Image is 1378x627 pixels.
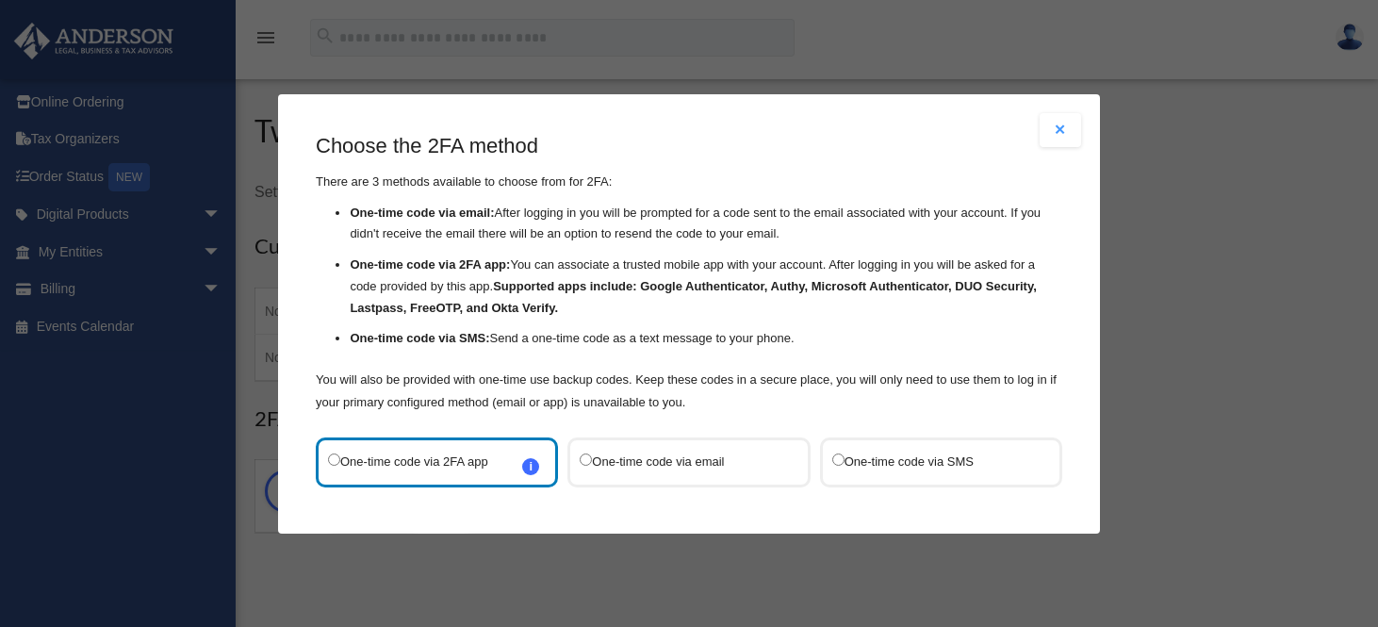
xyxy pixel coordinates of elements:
li: You can associate a trusted mobile app with your account. After logging in you will be asked for ... [350,255,1062,319]
div: There are 3 methods available to choose from for 2FA: [316,132,1062,414]
button: Close this dialog window [452,533,548,576]
span: i [522,457,539,474]
button: Close modal [1040,113,1081,147]
li: Send a one-time code as a text message to your phone. [350,328,1062,350]
input: One-time code via SMS [832,453,845,465]
strong: Supported apps include: Google Authenticator, Authy, Microsoft Authenticator, DUO Security, Lastp... [350,279,1036,315]
strong: One-time code via SMS: [350,331,489,345]
label: One-time code via 2FA app [328,449,527,474]
a: Next Step [316,533,430,576]
strong: One-time code via 2FA app: [350,257,510,272]
input: One-time code via email [580,453,592,465]
strong: One-time code via email: [350,205,494,219]
label: One-time code via SMS [832,449,1031,474]
label: One-time code via email [580,449,779,474]
li: After logging in you will be prompted for a code sent to the email associated with your account. ... [350,202,1062,245]
input: One-time code via 2FA appi [328,453,340,465]
h3: Choose the 2FA method [316,132,1062,161]
p: You will also be provided with one-time use backup codes. Keep these codes in a secure place, you... [316,368,1062,413]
